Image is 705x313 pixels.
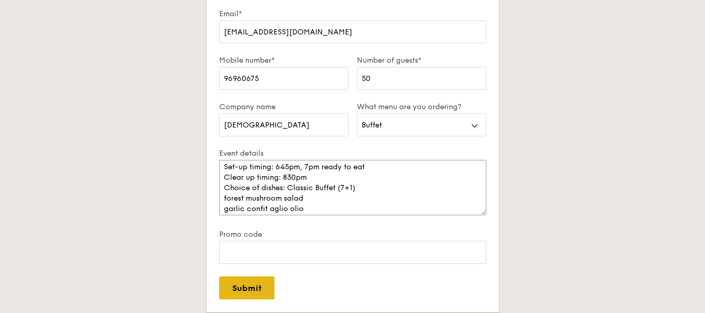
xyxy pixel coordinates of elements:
label: Event details [219,149,486,158]
label: Company name [219,102,349,111]
label: Email* [219,9,486,18]
label: Number of guests* [357,56,486,65]
label: Promo code [219,230,486,239]
label: Mobile number* [219,56,349,65]
textarea: Let us know details such as your venue address, event time, preferred menu, dietary requirements,... [219,160,486,215]
label: What menu are you ordering? [357,102,486,111]
input: Submit [219,276,274,299]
